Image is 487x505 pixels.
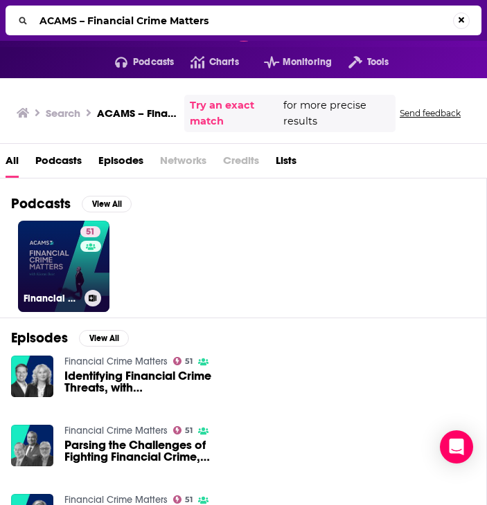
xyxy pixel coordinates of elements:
span: Parsing the Challenges of Fighting Financial Crime, with [PERSON_NAME], [PERSON_NAME] and [PERSON... [64,439,222,463]
span: Networks [160,149,206,178]
a: Parsing the Challenges of Fighting Financial Crime, with Rick Small, Dan Soto and John Byrne [64,439,222,463]
span: Monitoring [283,53,332,72]
h3: Financial Crime Matters [24,293,79,304]
h2: Episodes [11,329,68,347]
button: View All [79,330,129,347]
a: Episodes [98,149,143,178]
span: 51 [185,428,193,434]
span: 51 [86,226,95,239]
a: All [6,149,19,178]
a: Financial Crime Matters [64,356,168,367]
a: 51 [173,357,193,365]
img: Identifying Financial Crime Threats, with Justine Walker and Craig Timm [11,356,53,398]
h3: ACAMS – Financial Crime Matters [97,107,179,120]
span: Tools [367,53,389,72]
a: Identifying Financial Crime Threats, with Justine Walker and Craig Timm [64,370,222,394]
button: open menu [98,51,175,73]
img: Parsing the Challenges of Fighting Financial Crime, with Rick Small, Dan Soto and John Byrne [11,425,53,467]
a: Lists [276,149,296,178]
button: open menu [247,51,332,73]
button: open menu [332,51,389,73]
a: 51 [173,495,193,504]
a: 51Financial Crime Matters [18,221,109,312]
span: Identifying Financial Crime Threats, with [PERSON_NAME] and [PERSON_NAME] [64,370,222,394]
a: PodcastsView All [11,195,132,212]
a: Podcasts [35,149,82,178]
span: Charts [209,53,239,72]
a: EpisodesView All [11,329,129,347]
input: Search... [34,10,453,32]
button: Send feedback [396,107,465,119]
span: Podcasts [133,53,174,72]
h2: Podcasts [11,195,71,212]
div: Open Intercom Messenger [440,430,473,463]
a: 51 [80,226,100,237]
a: 51 [173,426,193,434]
a: Try an exact match [190,98,280,129]
h3: Search [46,107,80,120]
span: Credits [223,149,259,178]
button: View All [82,196,132,212]
span: 51 [185,497,193,503]
a: Charts [174,51,238,73]
div: Search... [6,6,481,35]
a: Financial Crime Matters [64,425,168,437]
span: 51 [185,358,193,365]
span: for more precise results [283,98,390,129]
